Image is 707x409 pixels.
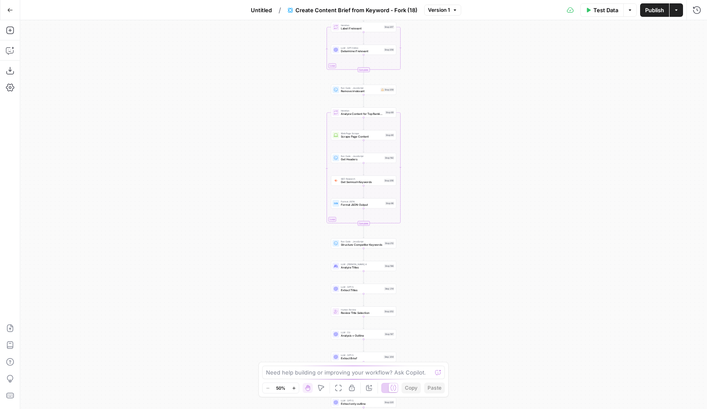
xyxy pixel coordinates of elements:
span: Label if relevant [341,27,382,31]
div: Step 90 [385,133,394,137]
div: Step 208 [384,48,394,52]
span: LLM · GPT-5 [341,399,382,402]
div: Complete [331,221,396,226]
button: Paste [424,382,445,393]
span: Iteration [341,24,382,27]
div: LLM · O3Analysis + OutlineStep 197 [331,329,396,339]
g: Edge from step_89 to step_90 [363,117,364,130]
div: Step 207 [384,25,394,29]
g: Edge from step_197 to step_204 [363,339,364,351]
div: Run Code · JavaScriptGet HeadersStep 192 [331,153,396,163]
div: Step 220 [384,401,394,404]
span: / [279,5,281,15]
button: Publish [640,3,669,17]
button: Untitled [246,3,277,17]
div: Step 204 [384,355,395,359]
g: Edge from step_209 to step_89 [363,95,364,107]
div: LLM · [PERSON_NAME] 4Analyze TitlesStep 198 [331,261,396,271]
g: Edge from step_90 to step_192 [363,140,364,152]
span: Determine if relevant [341,49,382,53]
div: LLM · GPT-5Extract TitlesStep 214 [331,284,396,294]
g: Edge from step_89-iteration-end to step_212 [363,226,364,238]
span: Scrape Page Content [341,135,383,139]
span: LLM · O3 [341,331,383,334]
div: Step 89 [385,111,394,114]
span: 50% [276,385,285,391]
button: Create Content Brief from Keyword - Fork (18) [283,3,423,17]
div: Complete [331,67,396,72]
div: Format JSONFormat JSON OutputStep 96 [331,198,396,208]
span: Analysis + Outline [341,334,383,338]
div: Run Code · JavaScriptStructure Competitor KeywordsStep 212 [331,238,396,248]
g: Edge from step_192 to step_206 [363,163,364,175]
div: Step 214 [384,287,395,291]
span: Format JSON [341,200,383,203]
span: Extract only outline [341,402,382,406]
button: Version 1 [424,5,461,16]
span: Analyze Titles [341,266,383,270]
span: Structure Competitor Keywords [341,243,383,247]
g: Edge from step_198 to step_214 [363,271,364,283]
span: Copy [405,384,417,392]
span: Paste [428,384,441,392]
div: Step 192 [384,156,394,160]
span: Human Review [341,308,382,311]
span: Run Code · JavaScript [341,154,383,158]
div: Step 212 [384,242,394,245]
g: Edge from step_212 to step_198 [363,248,364,260]
div: SEO ResearchGet Semrush KeywordsStep 206 [331,175,396,186]
div: Human ReviewReview Title SelectionStep 202 [331,306,396,316]
span: Review Title Selection [341,311,382,315]
div: LoopIterationLabel if relevantStep 207 [331,22,396,32]
span: Extract Brief [341,356,382,361]
div: LLM · GPT-5Extract only outlineStep 220 [331,397,396,407]
div: LLM · GPT-5Extract BriefStep 204 [331,352,396,362]
span: LLM · [PERSON_NAME] 4 [341,263,383,266]
div: Step 209 [380,88,394,92]
g: Edge from step_206 to step_96 [363,186,364,198]
img: ey5lt04xp3nqzrimtu8q5fsyor3u [334,179,338,183]
span: Remove irrelevant [341,89,379,93]
span: Run Code · JavaScript [341,240,383,243]
button: Copy [401,382,421,393]
div: Step 198 [384,264,394,268]
g: Edge from step_214 to step_202 [363,294,364,306]
span: Format JSON Output [341,203,383,207]
div: Step 202 [384,310,394,313]
span: Test Data [593,6,618,14]
span: Web Page Scrape [341,132,383,135]
g: Edge from step_207-iteration-end to step_209 [363,72,364,84]
span: Run Code · JavaScript [341,86,379,90]
span: Untitled [251,6,272,14]
div: LoopIterationAnalyze Content for Top Ranking PagesStep 89 [331,107,396,117]
g: Edge from step_202 to step_197 [363,316,364,329]
span: Version 1 [428,6,450,14]
span: Analyze Content for Top Ranking Pages [341,112,383,116]
span: Create Content Brief from Keyword - Fork (18) [295,6,417,14]
span: Get Headers [341,157,383,162]
span: Get Semrush Keywords [341,180,382,184]
span: LLM · GPT-5 [341,285,383,289]
span: SEO Research [341,177,382,181]
div: Web Page ScrapeScrape Page ContentStep 90 [331,130,396,140]
g: Edge from step_207 to step_208 [363,32,364,44]
span: Extract Titles [341,288,383,292]
span: Publish [645,6,664,14]
div: Run Code · JavaScriptRemove irrelevantStep 209 [331,85,396,95]
div: Step 197 [384,332,394,336]
span: Iteration [341,109,383,112]
div: Step 206 [384,179,394,183]
g: Edge from step_51 to step_207 [363,9,364,21]
div: Complete [358,221,370,226]
div: LLM · GPT-5 MiniDetermine if relevantStep 208 [331,45,396,55]
span: LLM · GPT-5 [341,353,382,357]
span: LLM · GPT-5 Mini [341,46,382,50]
div: Complete [358,67,370,72]
div: Step 96 [385,202,394,205]
button: Test Data [580,3,623,17]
